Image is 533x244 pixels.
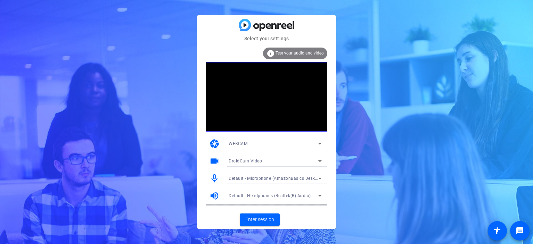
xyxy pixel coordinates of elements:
mat-icon: volume_up [209,191,220,201]
span: Default - Headphones (Realtek(R) Audio) [229,193,311,198]
mat-icon: mic_none [209,173,220,184]
mat-icon: info [266,49,275,58]
span: DroidCam Video [229,159,262,163]
mat-icon: camera [209,138,220,149]
mat-icon: message [516,227,524,235]
span: Default - Microphone (AmazonBasics Desktop Mini Mic) (0d8c:9600) [229,175,367,181]
span: Test your audio and video [276,51,324,56]
img: blue-gradient.svg [239,19,294,31]
span: WEBCAM [229,141,247,146]
mat-card-subtitle: Select your settings [197,35,336,42]
button: Enter session [240,213,280,226]
span: Enter session [245,216,274,223]
mat-icon: videocam [209,156,220,166]
mat-icon: accessibility [493,227,501,235]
